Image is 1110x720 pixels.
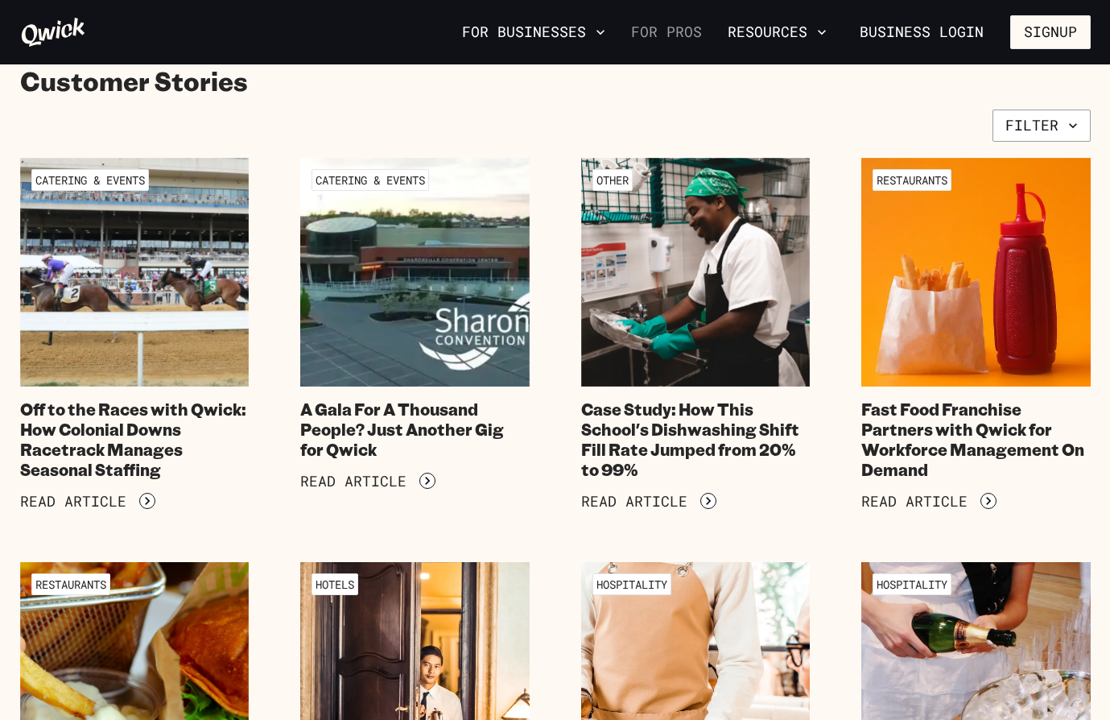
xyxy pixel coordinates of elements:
[20,493,126,511] span: Read Article
[581,158,811,387] img: Case Study: How This School's Dishwashing Shift Fill Rate Jumped from 20% to 99%
[1010,15,1091,49] button: Signup
[861,493,968,511] span: Read Article
[300,399,530,460] h4: A Gala For A Thousand People? Just Another Gig for Qwick
[300,473,406,490] span: Read Article
[300,158,530,387] img: Sky photo of the outside of the Sharonville Convention Center
[861,158,1091,387] img: fries and ketchup are popular at this fat food franchise that uses Gigpro to cover supplemental s...
[581,158,811,511] a: OtherCase Study: How This School's Dishwashing Shift Fill Rate Jumped from 20% to 99%Read Article
[873,573,951,595] span: Hospitality
[20,158,250,511] a: Catering & EventsOff to the Races with Qwick: How Colonial Downs Racetrack Manages Seasonal Staff...
[592,169,633,191] span: Other
[456,19,612,46] button: For Businesses
[312,573,358,595] span: Hotels
[581,493,687,511] span: Read Article
[20,158,250,387] img: View of Colonial Downs horse race track
[20,399,250,480] h4: Off to the Races with Qwick: How Colonial Downs Racetrack Manages Seasonal Staffing
[625,19,708,46] a: For Pros
[592,573,671,595] span: Hospitality
[20,64,1091,97] h2: Customer Stories
[581,399,811,480] h4: Case Study: How This School's Dishwashing Shift Fill Rate Jumped from 20% to 99%
[31,169,149,191] span: Catering & Events
[992,110,1091,142] button: Filter
[721,19,833,46] button: Resources
[312,169,429,191] span: Catering & Events
[861,399,1091,480] h4: Fast Food Franchise Partners with Qwick for Workforce Management On Demand
[846,15,997,49] a: Business Login
[31,573,110,595] span: Restaurants
[861,158,1091,511] a: RestaurantsFast Food Franchise Partners with Qwick for Workforce Management On DemandRead Article
[300,158,530,511] a: Catering & EventsA Gala For A Thousand People? Just Another Gig for QwickRead Article
[873,169,951,191] span: Restaurants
